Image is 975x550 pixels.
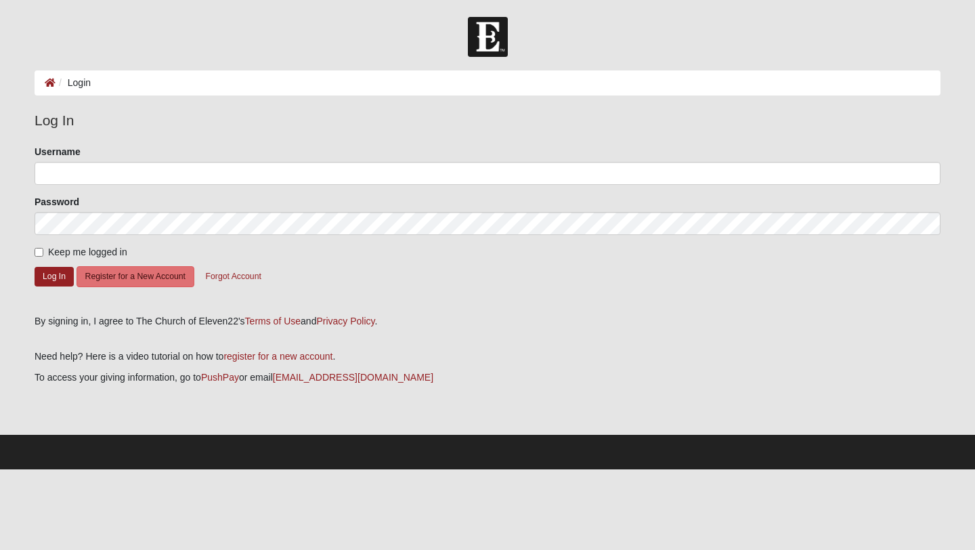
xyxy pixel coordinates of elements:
button: Forgot Account [197,266,270,287]
a: [EMAIL_ADDRESS][DOMAIN_NAME] [273,372,433,383]
label: Password [35,195,79,209]
p: To access your giving information, go to or email [35,371,940,385]
input: Keep me logged in [35,248,43,257]
a: PushPay [201,372,239,383]
img: Church of Eleven22 Logo [468,17,508,57]
a: register for a new account [223,351,332,362]
div: By signing in, I agree to The Church of Eleven22's and . [35,314,940,329]
a: Terms of Use [245,316,301,326]
label: Username [35,145,81,158]
button: Register for a New Account [77,266,194,287]
li: Login [56,76,91,90]
legend: Log In [35,110,940,131]
button: Log In [35,267,74,287]
p: Need help? Here is a video tutorial on how to . [35,350,940,364]
a: Privacy Policy [316,316,374,326]
span: Keep me logged in [48,247,127,257]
